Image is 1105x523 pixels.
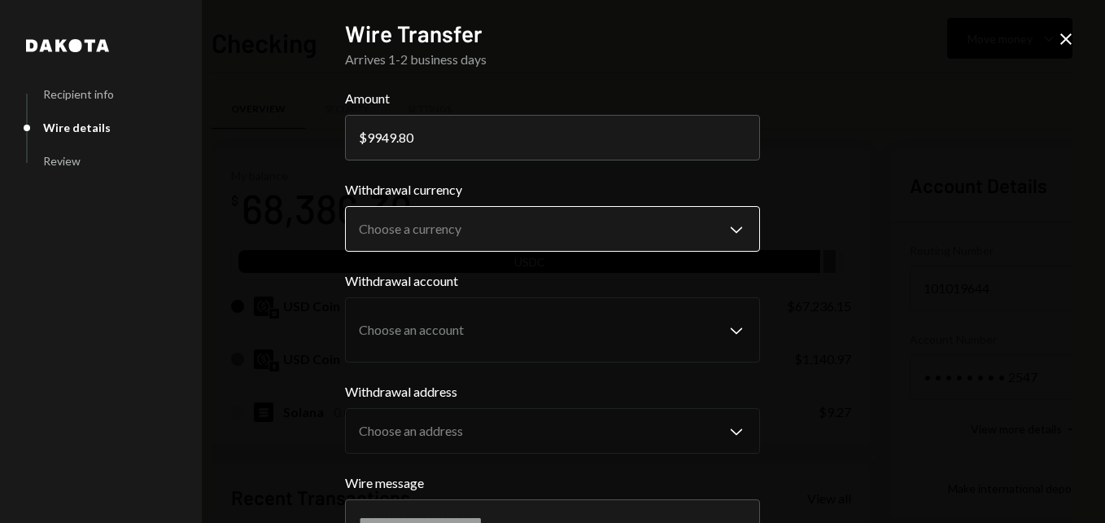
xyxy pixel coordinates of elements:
[345,206,760,252] button: Withdrawal currency
[345,473,760,493] label: Wire message
[43,87,114,101] div: Recipient info
[345,408,760,454] button: Withdrawal address
[43,154,81,168] div: Review
[345,89,760,108] label: Amount
[345,115,760,160] input: 0.00
[43,121,111,134] div: Wire details
[345,297,760,363] button: Withdrawal account
[345,50,760,69] div: Arrives 1-2 business days
[345,18,760,50] h2: Wire Transfer
[359,130,367,145] div: $
[345,271,760,291] label: Withdrawal account
[345,382,760,402] label: Withdrawal address
[345,180,760,200] label: Withdrawal currency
